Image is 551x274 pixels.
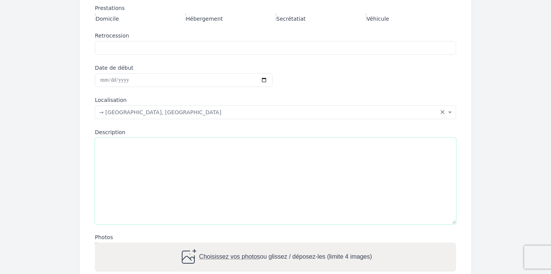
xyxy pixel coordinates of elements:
[179,248,372,266] div: ou glissez / déposez-les (limite 4 images)
[366,13,389,23] label: Véhicule
[199,254,260,260] span: Choisissez vos photos
[95,96,456,104] label: Localisation
[440,108,446,116] span: Clear all
[95,13,96,21] input: Domicile
[275,13,276,21] input: Secrétatiat
[95,128,456,136] label: Description
[95,13,119,23] label: Domicile
[185,13,186,21] input: Hébergement
[95,64,272,72] label: Date de début
[275,13,306,23] label: Secrétatiat
[95,4,456,12] div: Prestations
[95,32,456,39] label: Retrocession
[95,233,456,241] label: Photos
[185,13,223,23] label: Hébergement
